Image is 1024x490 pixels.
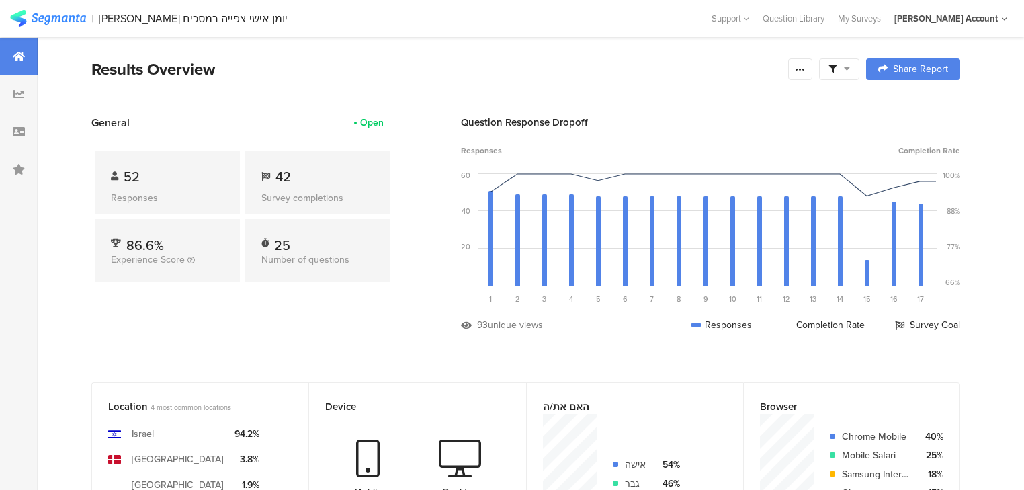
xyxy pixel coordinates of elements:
[488,318,543,332] div: unique views
[461,145,502,157] span: Responses
[543,399,705,414] div: האם את/ה
[99,12,288,25] div: [PERSON_NAME] יומן אישי צפייה במסכים
[126,235,164,255] span: 86.6%
[91,11,93,26] div: |
[274,235,290,249] div: 25
[234,452,259,466] div: 3.8%
[947,241,960,252] div: 77%
[947,206,960,216] div: 88%
[898,145,960,157] span: Completion Rate
[623,294,628,304] span: 6
[234,427,259,441] div: 94.2%
[842,430,909,444] div: Chrome Mobile
[461,115,960,130] div: Question Response Dropoff
[783,294,790,304] span: 12
[261,253,349,267] span: Number of questions
[712,8,749,29] div: Support
[677,294,681,304] span: 8
[462,206,470,216] div: 40
[325,399,487,414] div: Device
[515,294,520,304] span: 2
[757,294,762,304] span: 11
[625,458,646,472] div: אישה
[842,448,909,462] div: Mobile Safari
[691,318,752,332] div: Responses
[91,57,781,81] div: Results Overview
[920,467,943,481] div: 18%
[10,10,86,27] img: segmanta logo
[782,318,865,332] div: Completion Rate
[890,294,898,304] span: 16
[596,294,601,304] span: 5
[703,294,708,304] span: 9
[831,12,888,25] a: My Surveys
[360,116,384,130] div: Open
[920,430,943,444] div: 40%
[132,452,224,466] div: [GEOGRAPHIC_DATA]
[461,241,470,252] div: 20
[569,294,573,304] span: 4
[275,167,291,187] span: 42
[842,467,909,481] div: Samsung Internet
[837,294,843,304] span: 14
[111,253,185,267] span: Experience Score
[542,294,546,304] span: 3
[261,191,374,205] div: Survey completions
[810,294,816,304] span: 13
[132,427,154,441] div: Israel
[111,191,224,205] div: Responses
[943,170,960,181] div: 100%
[461,170,470,181] div: 60
[895,318,960,332] div: Survey Goal
[151,402,231,413] span: 4 most common locations
[489,294,492,304] span: 1
[756,12,831,25] a: Question Library
[477,318,488,332] div: 93
[650,294,654,304] span: 7
[893,65,948,74] span: Share Report
[920,448,943,462] div: 25%
[760,399,921,414] div: Browser
[917,294,924,304] span: 17
[124,167,140,187] span: 52
[656,458,680,472] div: 54%
[945,277,960,288] div: 66%
[108,399,270,414] div: Location
[894,12,998,25] div: [PERSON_NAME] Account
[91,115,130,130] span: General
[729,294,736,304] span: 10
[863,294,871,304] span: 15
